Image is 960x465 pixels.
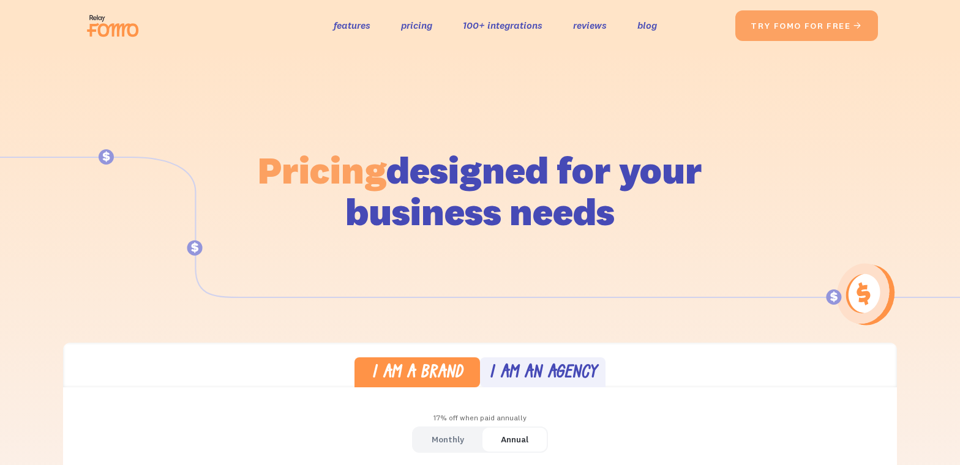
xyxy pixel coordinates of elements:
[334,17,370,34] a: features
[372,365,463,382] div: I am a brand
[432,431,464,448] div: Monthly
[257,149,703,232] h1: designed for your business needs
[735,10,878,41] a: try fomo for free
[401,17,432,34] a: pricing
[501,431,528,448] div: Annual
[258,146,386,193] span: Pricing
[463,17,542,34] a: 100+ integrations
[489,365,597,382] div: I am an agency
[573,17,607,34] a: reviews
[63,409,897,427] div: 17% off when paid annually
[853,20,863,31] span: 
[637,17,657,34] a: blog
